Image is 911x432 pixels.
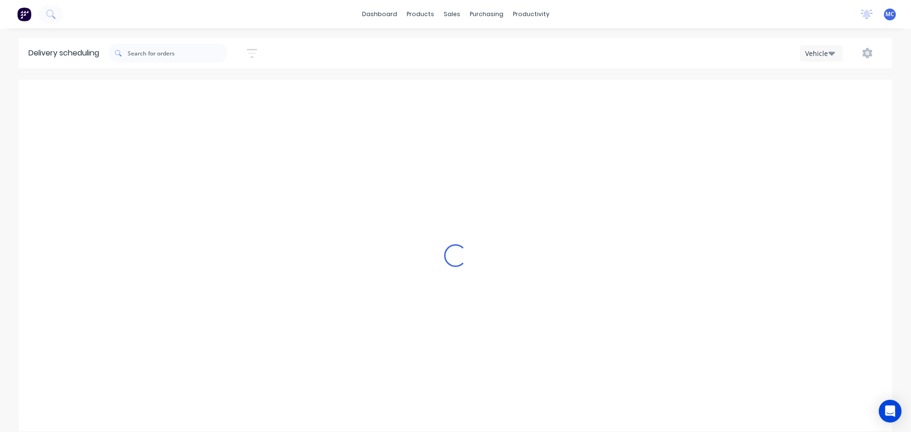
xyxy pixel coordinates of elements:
div: Vehicle [805,48,833,58]
a: dashboard [357,7,402,21]
img: Factory [17,7,31,21]
div: sales [439,7,465,21]
button: Vehicle [800,45,843,62]
span: MC [885,10,894,18]
div: products [402,7,439,21]
div: purchasing [465,7,508,21]
input: Search for orders [128,44,227,63]
div: productivity [508,7,554,21]
div: Delivery scheduling [19,38,109,68]
div: Open Intercom Messenger [879,400,902,423]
